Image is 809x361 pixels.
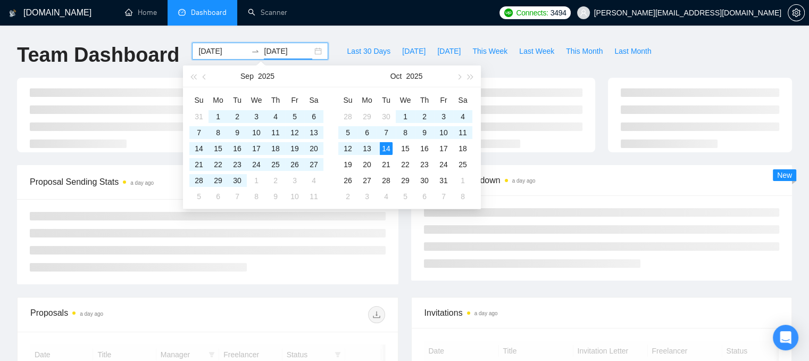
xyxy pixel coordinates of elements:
[519,45,554,57] span: Last Week
[453,109,472,125] td: 2025-10-04
[341,158,354,171] div: 19
[415,173,434,188] td: 2025-10-30
[377,92,396,109] th: Tu
[434,92,453,109] th: Fr
[304,173,323,188] td: 2025-10-04
[269,158,282,171] div: 25
[30,175,265,188] span: Proposal Sending Stats
[418,126,431,139] div: 9
[307,174,320,187] div: 4
[178,9,186,16] span: dashboard
[437,45,461,57] span: [DATE]
[189,157,208,173] td: 2025-09-21
[288,110,301,123] div: 5
[193,190,205,203] div: 5
[434,188,453,204] td: 2025-11-07
[399,142,412,155] div: 15
[361,190,373,203] div: 3
[504,9,513,17] img: upwork-logo.png
[212,142,224,155] div: 15
[212,174,224,187] div: 29
[777,171,792,179] span: New
[453,188,472,204] td: 2025-11-08
[251,47,260,55] span: to
[396,125,415,141] td: 2025-10-08
[208,157,228,173] td: 2025-09-22
[193,158,205,171] div: 21
[189,92,208,109] th: Su
[288,142,301,155] div: 19
[341,174,354,187] div: 26
[380,174,393,187] div: 28
[130,180,154,186] time: a day ago
[361,174,373,187] div: 27
[228,188,247,204] td: 2025-10-07
[307,158,320,171] div: 27
[266,141,285,157] td: 2025-09-18
[402,45,426,57] span: [DATE]
[380,126,393,139] div: 7
[304,188,323,204] td: 2025-10-11
[418,142,431,155] div: 16
[269,190,282,203] div: 9
[377,188,396,204] td: 2025-11-04
[560,43,608,60] button: This Month
[551,7,566,19] span: 3494
[472,45,507,57] span: This Week
[247,125,266,141] td: 2025-09-10
[418,190,431,203] div: 6
[347,45,390,57] span: Last 30 Days
[341,43,396,60] button: Last 30 Days
[399,190,412,203] div: 5
[466,43,513,60] button: This Week
[434,157,453,173] td: 2025-10-24
[212,190,224,203] div: 6
[399,126,412,139] div: 8
[212,158,224,171] div: 22
[788,4,805,21] button: setting
[285,173,304,188] td: 2025-10-03
[357,173,377,188] td: 2025-10-27
[361,110,373,123] div: 29
[231,126,244,139] div: 9
[80,311,103,317] time: a day ago
[228,125,247,141] td: 2025-09-09
[338,109,357,125] td: 2025-09-28
[189,109,208,125] td: 2025-08-31
[285,157,304,173] td: 2025-09-26
[608,43,657,60] button: Last Month
[208,92,228,109] th: Mo
[228,92,247,109] th: Tu
[431,43,466,60] button: [DATE]
[269,174,282,187] div: 2
[193,142,205,155] div: 14
[773,325,798,350] div: Open Intercom Messenger
[788,9,804,17] span: setting
[304,109,323,125] td: 2025-09-06
[304,157,323,173] td: 2025-09-27
[208,109,228,125] td: 2025-09-01
[566,45,603,57] span: This Month
[212,126,224,139] div: 8
[396,173,415,188] td: 2025-10-29
[357,188,377,204] td: 2025-11-03
[357,125,377,141] td: 2025-10-06
[453,125,472,141] td: 2025-10-11
[189,188,208,204] td: 2025-10-05
[208,173,228,188] td: 2025-09-29
[338,188,357,204] td: 2025-11-02
[453,141,472,157] td: 2025-10-18
[231,190,244,203] div: 7
[193,126,205,139] div: 7
[377,125,396,141] td: 2025-10-07
[415,92,434,109] th: Th
[434,125,453,141] td: 2025-10-10
[193,110,205,123] div: 31
[288,174,301,187] div: 3
[198,45,247,57] input: Start date
[208,141,228,157] td: 2025-09-15
[516,7,548,19] span: Connects:
[266,173,285,188] td: 2025-10-02
[474,310,498,316] time: a day ago
[377,109,396,125] td: 2025-09-30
